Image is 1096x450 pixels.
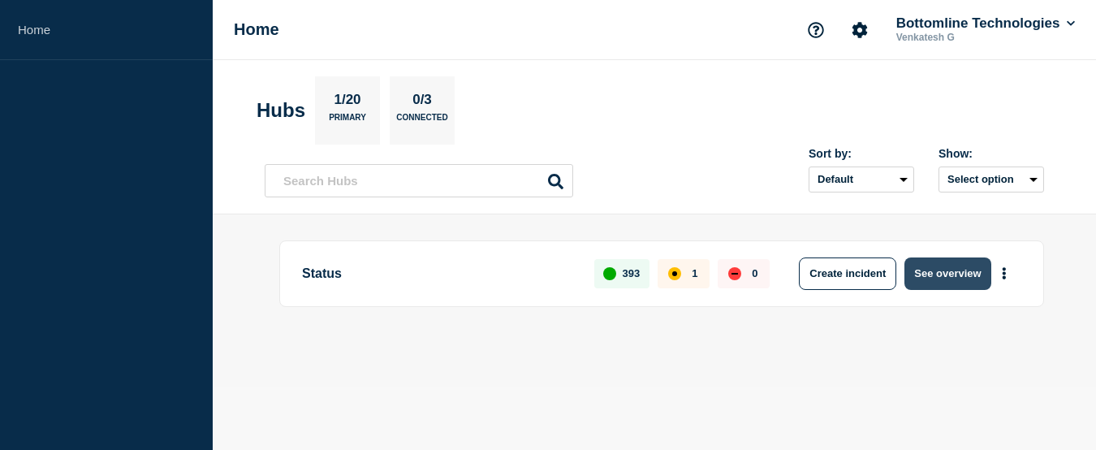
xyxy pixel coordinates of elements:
h1: Home [234,20,279,39]
select: Sort by [809,167,914,193]
p: 0 [752,267,757,279]
div: Sort by: [809,147,914,160]
input: Search Hubs [265,164,573,197]
p: 1 [692,267,697,279]
button: Bottomline Technologies [893,15,1078,32]
p: Venkatesh G [893,32,1062,43]
div: down [728,267,741,280]
button: More actions [994,258,1015,288]
div: affected [668,267,681,280]
div: up [603,267,616,280]
p: Primary [329,113,366,130]
button: Create incident [799,257,896,290]
p: Connected [396,113,447,130]
div: Show: [939,147,1044,160]
p: 0/3 [407,92,438,113]
p: 1/20 [328,92,367,113]
button: See overview [904,257,990,290]
p: Status [302,257,576,290]
p: 393 [623,267,641,279]
button: Support [799,13,833,47]
h2: Hubs [257,99,305,122]
button: Select option [939,167,1044,193]
button: Account settings [843,13,877,47]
